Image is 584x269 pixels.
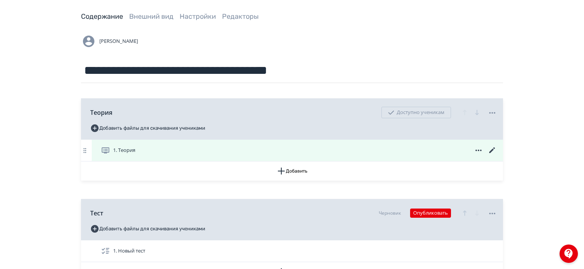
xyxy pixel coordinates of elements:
span: 1. Теория [113,147,135,154]
span: [PERSON_NAME] [99,37,138,45]
a: Внешний вид [129,12,174,21]
a: Содержание [81,12,123,21]
span: Теория [90,108,112,117]
div: Доступно ученикам [381,107,451,118]
button: Добавить файлы для скачивания учениками [90,122,205,134]
a: Редакторы [222,12,259,21]
button: Добавить файлы для скачивания учениками [90,223,205,235]
div: 1. Теория [81,140,503,161]
button: Добавить [81,161,503,181]
a: Настройки [180,12,216,21]
span: Тест [90,209,103,218]
button: Опубликовать [410,209,451,218]
span: 1. Новый тест [113,247,145,255]
div: 1. Новый тест [81,240,503,262]
div: Черновик [379,210,401,217]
